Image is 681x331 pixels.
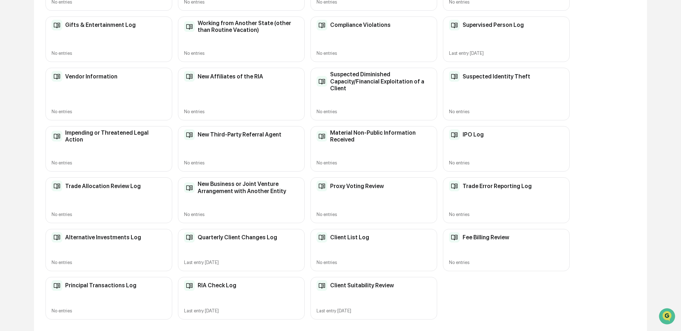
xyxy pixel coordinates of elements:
h2: Fee Billing Review [463,234,509,241]
div: We're available if you need us! [24,62,91,68]
h2: Compliance Violations [330,21,391,28]
span: Pylon [71,121,87,127]
h2: Principal Transactions Log [65,282,136,289]
div: Last entry [DATE] [184,260,299,265]
h2: New Affiliates of the RIA [198,73,263,80]
div: No entries [317,160,431,165]
h2: Supervised Person Log [463,21,524,28]
img: Compliance Log Table Icon [184,232,195,243]
img: Compliance Log Table Icon [449,20,460,30]
img: Compliance Log Table Icon [184,182,195,193]
img: Compliance Log Table Icon [317,181,327,191]
img: Compliance Log Table Icon [184,21,195,32]
h2: Working from Another State (other than Routine Vacation) [198,20,299,33]
div: Last entry [DATE] [449,51,564,56]
img: Compliance Log Table Icon [449,181,460,191]
div: Last entry [DATE] [184,308,299,313]
a: Powered byPylon [50,121,87,127]
img: Compliance Log Table Icon [317,232,327,243]
img: 1746055101610-c473b297-6a78-478c-a979-82029cc54cd1 [7,55,20,68]
div: No entries [449,109,564,114]
div: No entries [52,109,166,114]
div: Start new chat [24,55,117,62]
h2: Alternative Investments Log [65,234,141,241]
img: Compliance Log Table Icon [184,280,195,291]
img: Compliance Log Table Icon [449,129,460,140]
h2: Proxy Voting Review [330,183,384,190]
div: No entries [52,160,166,165]
a: 🔎Data Lookup [4,101,48,114]
img: Compliance Log Table Icon [52,20,62,30]
div: No entries [52,260,166,265]
img: Compliance Log Table Icon [317,20,327,30]
img: Compliance Log Table Icon [52,280,62,291]
button: Start new chat [122,57,130,66]
h2: Trade Error Reporting Log [463,183,532,190]
h2: Impending or Threatened Legal Action [65,129,166,143]
div: No entries [317,109,431,114]
img: Compliance Log Table Icon [52,131,62,141]
span: Preclearance [14,90,46,97]
a: 🖐️Preclearance [4,87,49,100]
div: 🖐️ [7,91,13,97]
iframe: Open customer support [658,307,677,327]
div: No entries [449,260,564,265]
div: No entries [184,160,299,165]
img: Compliance Log Table Icon [449,232,460,243]
a: 🗄️Attestations [49,87,92,100]
h2: Trade Allocation Review Log [65,183,141,190]
div: 🗄️ [52,91,58,97]
img: Compliance Log Table Icon [184,71,195,82]
img: Compliance Log Table Icon [52,232,62,243]
div: No entries [449,212,564,217]
img: Compliance Log Table Icon [449,71,460,82]
h2: Material Non-Public Information Received [330,129,431,143]
div: No entries [52,51,166,56]
img: Compliance Log Table Icon [52,71,62,82]
img: Compliance Log Table Icon [184,129,195,140]
div: No entries [184,109,299,114]
div: No entries [52,212,166,217]
h2: New Third-Party Referral Agent [198,131,281,138]
div: No entries [449,160,564,165]
h2: Suspected Identity Theft [463,73,530,80]
h2: New Business or Joint Venture Arrangement with Another Entity [198,181,299,194]
span: Attestations [59,90,89,97]
img: Compliance Log Table Icon [317,76,327,87]
img: Compliance Log Table Icon [317,131,327,141]
div: No entries [184,51,299,56]
h2: Quarterly Client Changes Log [198,234,277,241]
h2: Client List Log [330,234,369,241]
div: 🔎 [7,105,13,110]
p: How can we help? [7,15,130,27]
div: No entries [317,51,431,56]
div: No entries [184,212,299,217]
h2: Gifts & Entertainment Log [65,21,136,28]
div: Last entry [DATE] [317,308,431,313]
h2: Vendor Information [65,73,117,80]
img: Compliance Log Table Icon [317,280,327,291]
div: No entries [317,212,431,217]
span: Data Lookup [14,104,45,111]
h2: IPO Log [463,131,484,138]
div: No entries [317,260,431,265]
h2: RIA Check Log [198,282,236,289]
h2: Suspected Diminished Capacity/Financial Exploitation of a Client [330,71,431,92]
h2: Client Suitability Review [330,282,394,289]
img: Compliance Log Table Icon [52,181,62,191]
div: No entries [52,308,166,313]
